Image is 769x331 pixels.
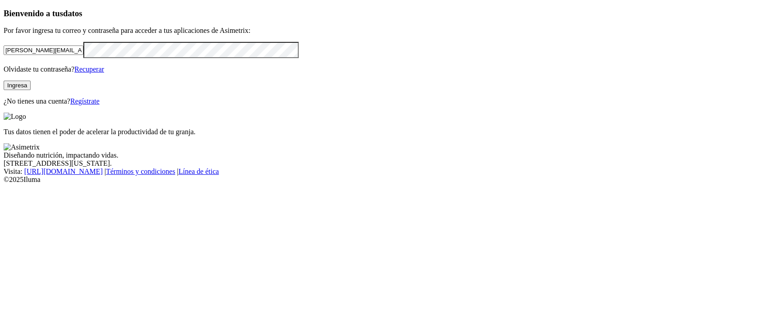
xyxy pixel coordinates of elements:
[63,9,82,18] span: datos
[4,143,40,151] img: Asimetrix
[4,151,765,159] div: Diseñando nutrición, impactando vidas.
[70,97,100,105] a: Regístrate
[4,159,765,168] div: [STREET_ADDRESS][US_STATE].
[24,168,103,175] a: [URL][DOMAIN_NAME]
[4,128,765,136] p: Tus datos tienen el poder de acelerar la productividad de tu granja.
[4,97,765,105] p: ¿No tienes una cuenta?
[74,65,104,73] a: Recuperar
[4,81,31,90] button: Ingresa
[4,176,765,184] div: © 2025 Iluma
[4,168,765,176] div: Visita : | |
[4,113,26,121] img: Logo
[106,168,175,175] a: Términos y condiciones
[4,27,765,35] p: Por favor ingresa tu correo y contraseña para acceder a tus aplicaciones de Asimetrix:
[4,45,83,55] input: Tu correo
[4,65,765,73] p: Olvidaste tu contraseña?
[178,168,219,175] a: Línea de ética
[4,9,765,18] h3: Bienvenido a tus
